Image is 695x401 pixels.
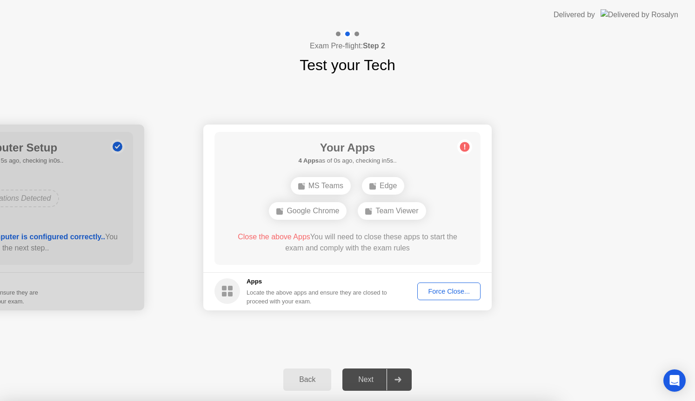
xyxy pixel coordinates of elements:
[300,54,395,76] h1: Test your Tech
[421,288,477,295] div: Force Close...
[269,202,347,220] div: Google Chrome
[554,9,595,20] div: Delivered by
[228,231,468,254] div: You will need to close these apps to start the exam and comply with the exam rules
[345,375,387,384] div: Next
[286,375,328,384] div: Back
[238,233,310,241] span: Close the above Apps
[298,156,396,165] h5: as of 0s ago, checking in5s..
[247,277,388,286] h5: Apps
[363,42,385,50] b: Step 2
[247,288,388,306] div: Locate the above apps and ensure they are closed to proceed with your exam.
[298,157,319,164] b: 4 Apps
[663,369,686,392] div: Open Intercom Messenger
[358,202,426,220] div: Team Viewer
[362,177,404,195] div: Edge
[310,40,385,52] h4: Exam Pre-flight:
[298,139,396,156] h1: Your Apps
[291,177,351,195] div: MS Teams
[601,9,678,20] img: Delivered by Rosalyn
